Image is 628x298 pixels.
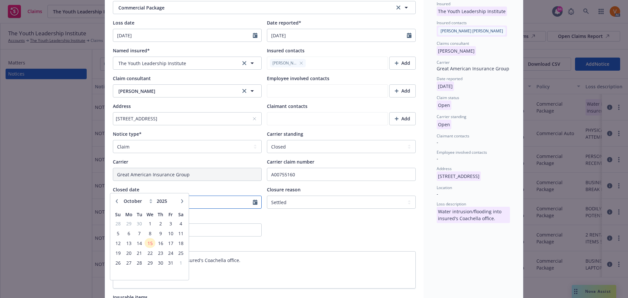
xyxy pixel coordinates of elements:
[177,239,185,247] span: 18
[113,219,123,228] td: 28
[155,248,166,258] td: 23
[124,249,133,257] span: 20
[395,57,410,69] div: Add
[156,249,165,257] span: 23
[113,84,262,97] button: [PERSON_NAME]clear selection
[155,228,166,238] td: 9
[437,41,469,46] span: Claims consultant
[123,248,134,258] td: 20
[113,228,123,238] td: 5
[145,268,155,277] td: empty-day-cell
[116,115,252,122] div: [STREET_ADDRESS]
[267,20,301,26] span: Date reported*
[113,268,123,277] td: empty-day-cell
[123,268,134,277] td: empty-day-cell
[437,139,438,145] span: -
[123,258,134,268] td: 27
[113,229,122,237] span: 5
[437,100,451,110] p: Open
[113,248,123,258] td: 19
[113,75,151,81] span: Claim consultant
[437,20,467,26] span: Insured contacts
[156,229,165,237] span: 9
[124,219,133,228] span: 29
[145,219,155,228] span: 1
[437,173,481,179] span: [STREET_ADDRESS]
[156,219,165,228] span: 2
[178,211,183,218] span: Sa
[166,219,176,228] td: 3
[113,57,262,70] span: The Youth Leadership Instituteclear selection
[240,59,248,67] a: clear selection
[437,83,454,89] span: [DATE]
[394,4,402,11] a: clear selection
[123,228,134,238] td: 6
[267,103,307,109] span: Claimant contacts
[145,239,155,247] span: 15
[437,76,462,81] span: Date reported
[177,259,185,267] span: 1
[176,248,186,258] td: 25
[113,259,122,267] span: 26
[166,238,176,248] td: 17
[437,155,438,162] span: -
[267,186,301,193] span: Closure reason
[135,219,144,228] span: 30
[437,120,451,129] p: Open
[437,1,450,7] span: Insured
[166,239,175,247] span: 17
[124,229,133,237] span: 6
[437,166,452,171] span: Address
[125,211,132,218] span: Mo
[437,185,452,190] span: Location
[155,258,166,268] td: 30
[437,171,481,181] p: [STREET_ADDRESS]
[158,211,163,218] span: Th
[135,239,144,247] span: 14
[145,248,155,258] td: 22
[118,60,186,67] span: The Youth Leadership Institute
[395,85,410,97] div: Add
[272,60,297,66] span: [PERSON_NAME]
[176,258,186,268] td: 1
[389,84,416,97] button: Add
[437,102,451,108] span: Open
[135,249,144,257] span: 21
[437,149,487,155] span: Employee involved contacts
[155,238,166,248] td: 16
[437,121,451,128] span: Open
[395,113,410,125] div: Add
[156,259,165,267] span: 30
[177,219,185,228] span: 4
[113,131,142,137] span: Notice type*
[124,259,133,267] span: 27
[437,81,454,91] p: [DATE]
[113,239,122,247] span: 12
[437,133,469,139] span: Claimant contacts
[240,87,248,95] a: clear selection
[124,239,133,247] span: 13
[134,258,145,268] td: 28
[113,251,416,289] textarea: Water intrusion/flooding into insured's Coachella office.
[113,238,123,248] td: 12
[145,258,155,268] td: 29
[176,219,186,228] td: 4
[437,95,459,100] span: Claim status
[168,211,173,218] span: Fr
[437,8,507,14] span: The Youth Leadership Institute
[253,200,257,205] svg: Calendar
[437,114,466,119] span: Carrier standing
[176,268,186,277] td: empty-day-cell
[113,258,123,268] td: 26
[166,258,176,268] td: 31
[166,268,176,277] td: empty-day-cell
[166,219,175,228] span: 3
[113,1,416,14] button: Commercial Packageclear selection
[267,75,329,81] span: Employee involved contacts
[145,228,155,238] td: 8
[113,219,122,228] span: 28
[253,33,257,38] button: Calendar
[113,186,139,193] span: Closed date
[156,239,165,247] span: 16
